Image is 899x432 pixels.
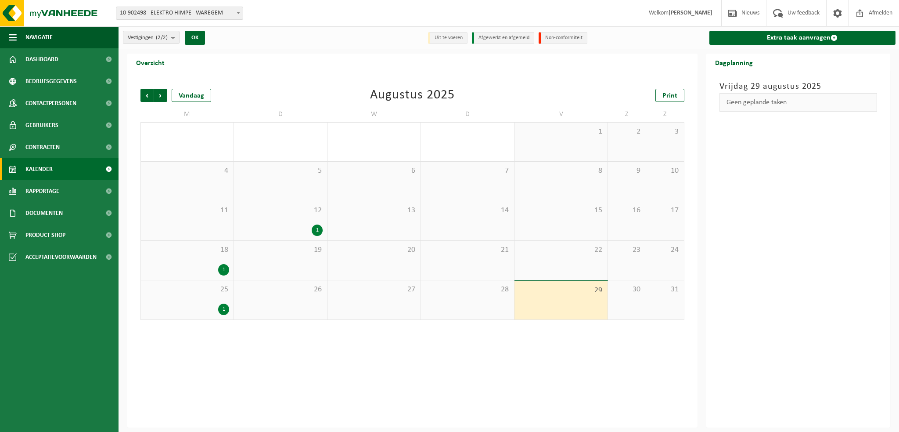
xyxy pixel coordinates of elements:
[218,264,229,276] div: 1
[669,10,712,16] strong: [PERSON_NAME]
[425,285,510,294] span: 28
[651,127,680,137] span: 3
[428,32,467,44] li: Uit te voeren
[25,224,65,246] span: Product Shop
[218,304,229,315] div: 1
[128,31,168,44] span: Vestigingen
[238,245,323,255] span: 19
[25,70,77,92] span: Bedrijfsgegevens
[646,106,684,122] td: Z
[172,89,211,102] div: Vandaag
[154,89,167,102] span: Volgende
[25,92,76,114] span: Contactpersonen
[25,48,58,70] span: Dashboard
[332,166,416,176] span: 6
[651,166,680,176] span: 10
[472,32,534,44] li: Afgewerkt en afgemeld
[327,106,421,122] td: W
[140,106,234,122] td: M
[709,31,896,45] a: Extra taak aanvragen
[539,32,587,44] li: Non-conformiteit
[662,92,677,99] span: Print
[25,114,58,136] span: Gebruikers
[140,89,154,102] span: Vorige
[425,245,510,255] span: 21
[25,202,63,224] span: Documenten
[425,166,510,176] span: 7
[332,206,416,215] span: 13
[25,26,53,48] span: Navigatie
[519,286,603,295] span: 29
[612,127,641,137] span: 2
[145,206,229,215] span: 11
[145,245,229,255] span: 18
[706,54,762,71] h2: Dagplanning
[332,245,416,255] span: 20
[116,7,243,20] span: 10-902498 - ELEKTRO HIMPE - WAREGEM
[332,285,416,294] span: 27
[651,245,680,255] span: 24
[370,89,455,102] div: Augustus 2025
[25,158,53,180] span: Kalender
[519,127,603,137] span: 1
[156,35,168,40] count: (2/2)
[519,206,603,215] span: 15
[425,206,510,215] span: 14
[312,225,323,236] div: 1
[145,166,229,176] span: 4
[608,106,646,122] td: Z
[655,89,684,102] a: Print
[519,245,603,255] span: 22
[651,285,680,294] span: 31
[123,31,180,44] button: Vestigingen(2/2)
[421,106,514,122] td: D
[612,166,641,176] span: 9
[185,31,205,45] button: OK
[612,245,641,255] span: 23
[514,106,608,122] td: V
[116,7,243,19] span: 10-902498 - ELEKTRO HIMPE - WAREGEM
[25,180,59,202] span: Rapportage
[234,106,327,122] td: D
[719,80,877,93] h3: Vrijdag 29 augustus 2025
[25,136,60,158] span: Contracten
[25,246,97,268] span: Acceptatievoorwaarden
[238,285,323,294] span: 26
[519,166,603,176] span: 8
[145,285,229,294] span: 25
[238,206,323,215] span: 12
[719,93,877,112] div: Geen geplande taken
[238,166,323,176] span: 5
[127,54,173,71] h2: Overzicht
[651,206,680,215] span: 17
[612,285,641,294] span: 30
[612,206,641,215] span: 16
